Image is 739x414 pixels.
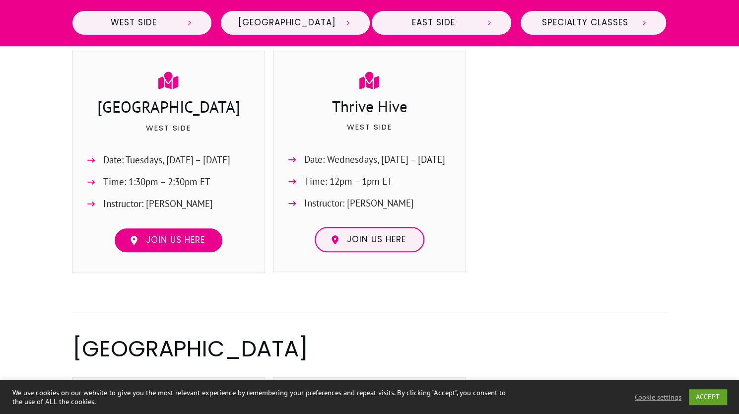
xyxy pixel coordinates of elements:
h3: Thrive Hive [283,96,456,120]
a: Cookie settings [635,393,681,402]
h2: [GEOGRAPHIC_DATA] [72,333,667,364]
span: West Side [90,17,178,28]
span: Time: 1:30pm – 2:30pm ET [103,174,210,190]
span: Specialty Classes [538,17,632,28]
a: Specialty Classes [520,10,667,36]
a: West Side [71,10,212,36]
p: West Side [82,122,255,146]
span: [GEOGRAPHIC_DATA] [238,17,336,28]
span: Instructor: [PERSON_NAME] [304,195,414,211]
a: [GEOGRAPHIC_DATA] [220,10,371,36]
span: Instructor: [PERSON_NAME] [103,196,213,212]
h3: [GEOGRAPHIC_DATA] [82,96,255,121]
span: Time: 12pm – 1pm ET [304,173,393,190]
a: ACCEPT [689,389,727,405]
a: Join us here [114,227,223,253]
div: We use cookies on our website to give you the most relevant experience by remembering your prefer... [12,388,512,406]
span: Date: Tuesdays, [DATE] – [DATE] [103,152,230,168]
a: Join us here [315,227,424,253]
p: West Side [283,121,456,145]
span: Join us here [146,235,205,246]
span: East Side [389,17,477,28]
span: Join us here [347,234,406,245]
a: East Side [371,10,512,36]
span: Date: Wednesdays, [DATE] – [DATE] [304,151,445,168]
